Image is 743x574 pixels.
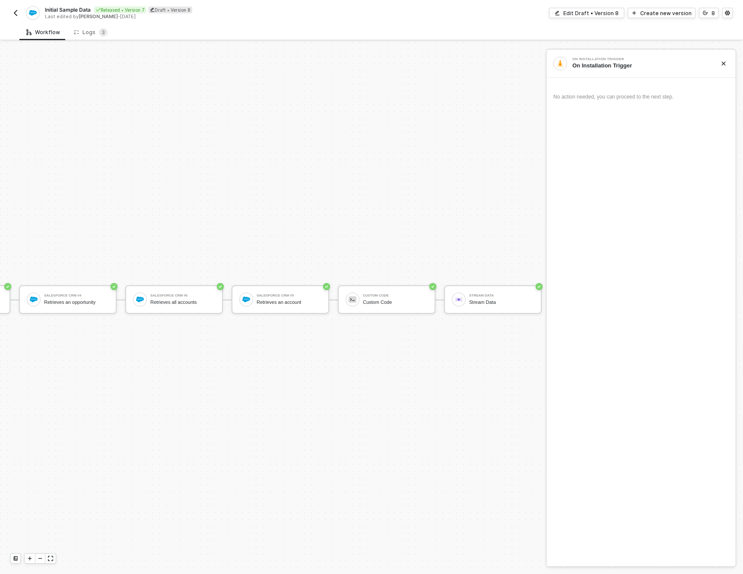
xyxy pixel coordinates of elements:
[572,62,707,70] div: On Installation Trigger
[74,28,108,37] div: Logs
[242,296,250,303] img: icon
[45,6,91,13] span: Initial Sample Data
[363,300,428,305] div: Custom Code
[111,283,117,290] span: icon-success-page
[699,8,719,18] button: 8
[536,283,543,290] span: icon-success-page
[10,8,21,18] button: back
[148,6,192,13] div: Draft • Version 8
[102,29,105,35] span: 3
[4,283,11,290] span: icon-success-page
[29,9,36,17] img: integration-icon
[44,294,109,297] div: Salesforce CRM #4
[572,57,702,61] div: On Installation Trigger
[563,10,619,17] div: Edit Draft • Version 8
[429,283,436,290] span: icon-success-page
[549,8,624,18] button: Edit Draft • Version 8
[38,556,43,561] span: icon-minus
[44,300,109,305] div: Retrieves an opportunity
[45,13,371,20] div: Last edited by - [DATE]
[553,93,729,101] div: No action needed, you can proceed to the next step.
[628,8,695,18] button: Create new version
[136,296,144,303] img: icon
[721,61,726,66] span: icon-close
[99,28,108,37] sup: 3
[30,296,38,303] img: icon
[455,296,463,303] img: icon
[26,29,60,36] div: Workflow
[27,556,32,561] span: icon-play
[556,60,564,67] img: integration-icon
[48,556,53,561] span: icon-expand
[257,294,321,297] div: Salesforce CRM #5
[12,10,19,16] img: back
[323,283,330,290] span: icon-success-page
[711,10,715,17] div: 8
[150,294,215,297] div: Salesforce CRM #6
[469,294,534,297] div: Stream Data
[469,300,534,305] div: Stream Data
[257,300,321,305] div: Retrieves an account
[150,300,215,305] div: Retrieves all accounts
[632,10,637,16] span: icon-play
[79,13,118,19] span: [PERSON_NAME]
[363,294,428,297] div: Custom Code
[703,10,708,16] span: icon-versioning
[150,7,155,12] span: icon-edit
[725,10,730,16] span: icon-settings
[349,296,356,303] img: icon
[640,10,692,17] div: Create new version
[94,6,146,13] div: Released • Version 7
[217,283,224,290] span: icon-success-page
[555,10,560,16] span: icon-edit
